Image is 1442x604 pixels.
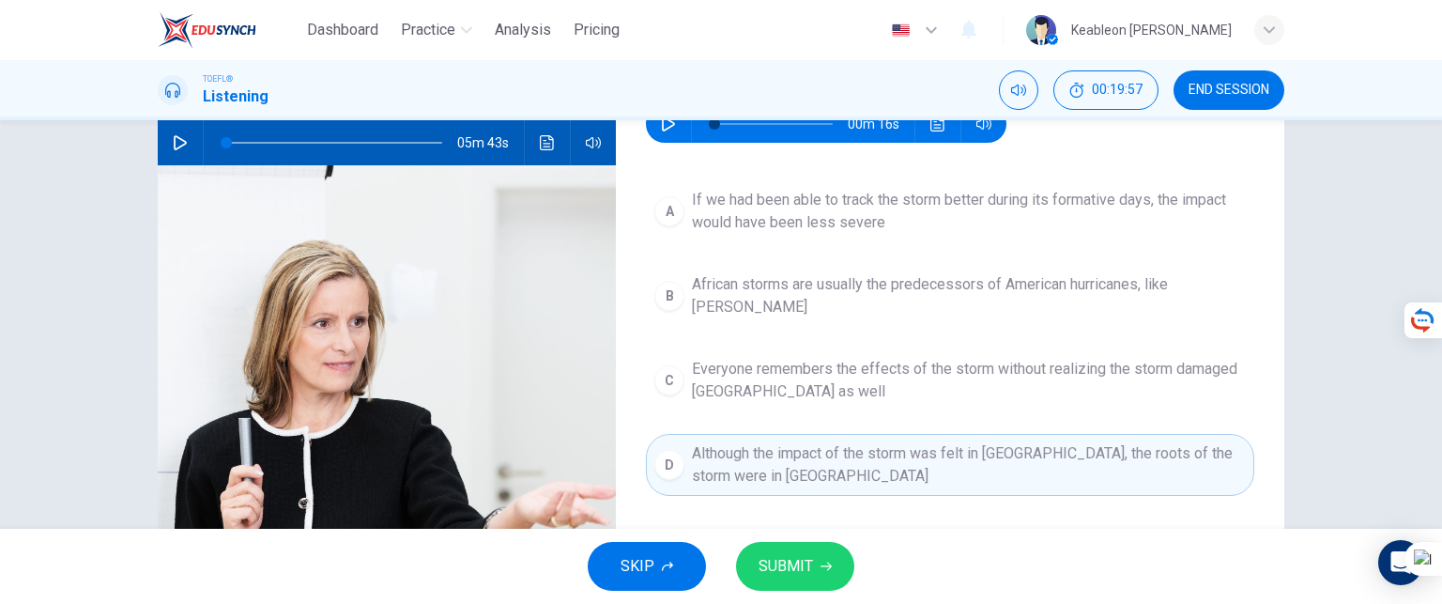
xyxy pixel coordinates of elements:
[307,19,378,41] span: Dashboard
[692,358,1246,403] span: Everyone remembers the effects of the storm without realizing the storm damaged [GEOGRAPHIC_DATA]...
[692,442,1246,488] span: Although the impact of the storm was felt in [GEOGRAPHIC_DATA], the roots of the storm were in [G...
[1378,540,1423,585] div: Open Intercom Messenger
[1189,83,1269,98] span: END SESSION
[889,23,913,38] img: en
[654,365,684,395] div: C
[646,349,1254,411] button: CEveryone remembers the effects of the storm without realizing the storm damaged [GEOGRAPHIC_DATA...
[457,120,524,165] span: 05m 43s
[158,11,299,49] a: EduSynch logo
[848,105,914,143] span: 00m 16s
[736,542,854,591] button: SUBMIT
[299,13,386,47] button: Dashboard
[566,13,627,47] button: Pricing
[999,70,1038,110] div: Mute
[532,120,562,165] button: Click to see the audio transcription
[487,13,559,47] button: Analysis
[621,553,654,580] span: SKIP
[203,72,233,85] span: TOEFL®
[692,273,1246,318] span: African storms are usually the predecessors of American hurricanes, like [PERSON_NAME]
[574,19,620,41] span: Pricing
[1071,19,1232,41] div: Keableon [PERSON_NAME]
[759,553,813,580] span: SUBMIT
[1053,70,1158,110] button: 00:19:57
[1174,70,1284,110] button: END SESSION
[646,180,1254,242] button: AIf we had been able to track the storm better during its formative days, the impact would have b...
[401,19,455,41] span: Practice
[158,11,256,49] img: EduSynch logo
[1092,83,1143,98] span: 00:19:57
[588,542,706,591] button: SKIP
[495,19,551,41] span: Analysis
[203,85,268,108] h1: Listening
[1053,70,1158,110] div: Hide
[646,265,1254,327] button: BAfrican storms are usually the predecessors of American hurricanes, like [PERSON_NAME]
[654,450,684,480] div: D
[1026,15,1056,45] img: Profile picture
[692,189,1246,234] span: If we had been able to track the storm better during its formative days, the impact would have be...
[654,196,684,226] div: A
[654,281,684,311] div: B
[923,105,953,143] button: Click to see the audio transcription
[393,13,480,47] button: Practice
[646,434,1254,496] button: DAlthough the impact of the storm was felt in [GEOGRAPHIC_DATA], the roots of the storm were in [...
